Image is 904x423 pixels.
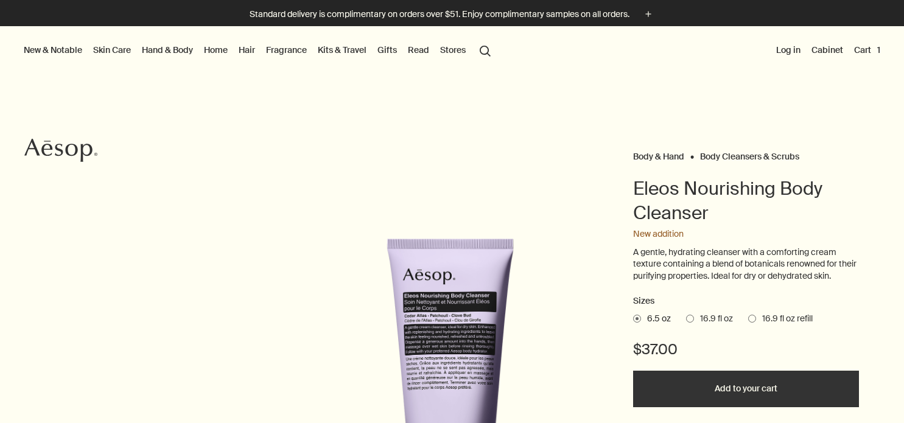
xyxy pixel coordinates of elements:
svg: Aesop [24,138,97,163]
a: Aesop [21,135,100,169]
nav: supplementary [774,26,883,75]
span: 16.9 fl oz refill [756,313,813,325]
a: Kits & Travel [315,42,369,58]
a: Hand & Body [139,42,195,58]
button: New & Notable [21,42,85,58]
span: $37.00 [633,340,678,359]
a: Hair [236,42,258,58]
a: Body Cleansers & Scrubs [700,151,799,156]
a: Cabinet [809,42,846,58]
a: Home [201,42,230,58]
a: Body & Hand [633,151,684,156]
span: 6.5 oz [641,313,671,325]
a: Read [405,42,432,58]
p: A gentle, hydrating cleanser with a comforting cream texture containing a blend of botanicals ren... [633,246,859,282]
a: Fragrance [264,42,309,58]
a: Gifts [375,42,399,58]
button: Stores [438,42,468,58]
h1: Eleos Nourishing Body Cleanser [633,177,859,225]
button: Add to your cart - $37.00 [633,371,859,407]
h2: Sizes [633,294,859,309]
button: Log in [774,42,803,58]
button: Open search [474,38,496,61]
span: 16.9 fl oz [694,313,733,325]
a: Skin Care [91,42,133,58]
nav: primary [21,26,496,75]
button: Cart1 [852,42,883,58]
p: Standard delivery is complimentary on orders over $51. Enjoy complimentary samples on all orders. [250,8,629,21]
button: Standard delivery is complimentary on orders over $51. Enjoy complimentary samples on all orders. [250,7,655,21]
